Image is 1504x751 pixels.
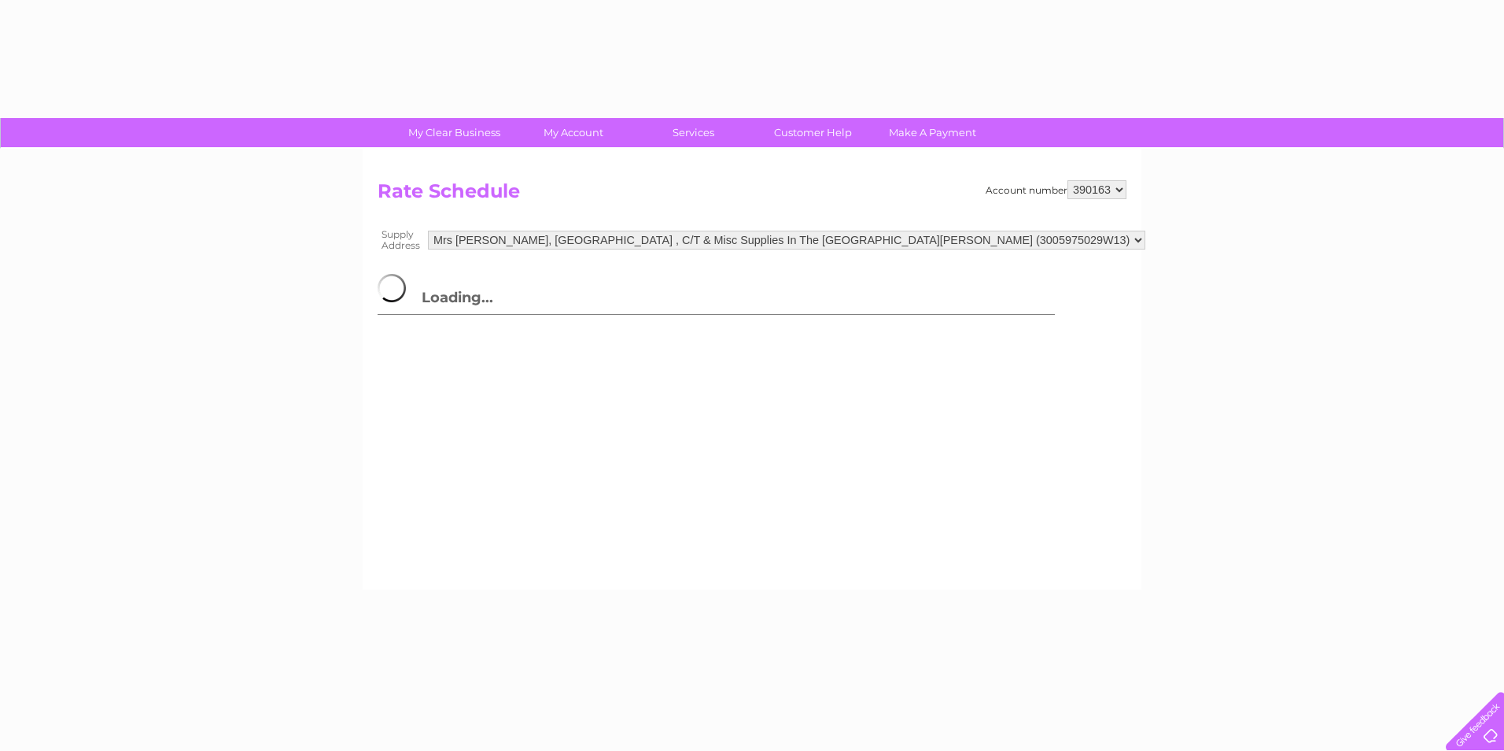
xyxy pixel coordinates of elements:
a: Customer Help [748,118,878,147]
h2: Rate Schedule [378,180,1126,210]
a: My Clear Business [389,118,519,147]
a: Services [629,118,758,147]
div: Account number [986,180,1126,199]
a: My Account [509,118,639,147]
h3: Loading... [378,271,1055,315]
img: page-loader.gif [378,274,422,302]
th: Supply Address [378,225,424,255]
a: Make A Payment [868,118,997,147]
